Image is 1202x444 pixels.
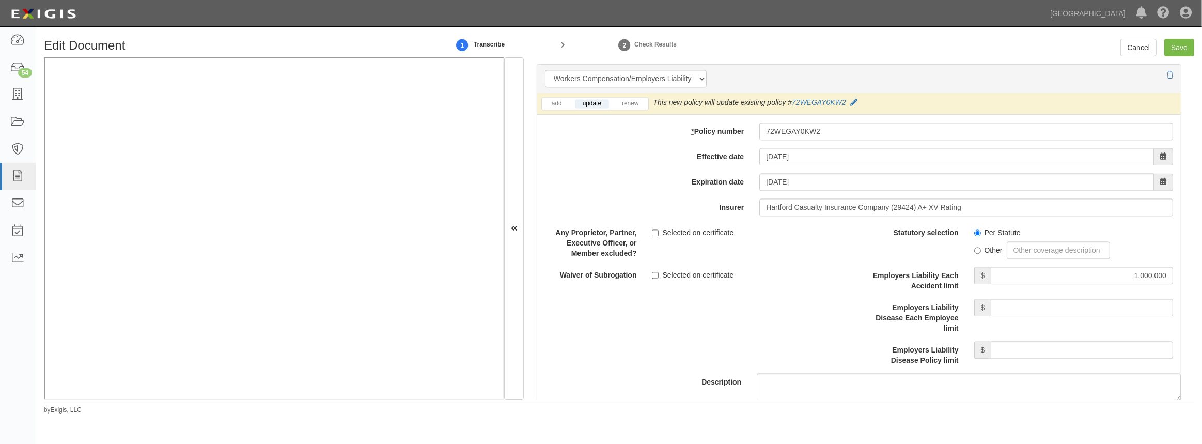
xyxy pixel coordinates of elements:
input: Search by Insurer name or NAIC number [759,198,1173,216]
input: Other [974,247,981,254]
a: 72WEGAY0KW2 [792,98,846,106]
a: add [544,99,570,108]
input: Other coverage description [1007,241,1110,259]
label: Effective date [537,148,752,162]
div: 54 [18,68,32,78]
a: renew [614,99,646,108]
abbr: required [691,127,694,135]
label: Policy number [537,123,752,136]
strong: 2 [617,39,632,52]
label: Waiver of Subrogation [537,266,645,280]
label: Insurer [537,198,752,212]
label: Description [529,373,749,387]
label: Any Proprietor, Partner, Executive Officer, or Member excluded? [537,224,645,258]
strong: 1 [455,39,470,52]
label: Employers Liability Disease Policy limit [859,341,966,365]
label: Statutory selection [859,224,966,238]
span: This new policy will update existing policy # [653,98,791,106]
a: [GEOGRAPHIC_DATA] [1045,3,1131,24]
label: Per Statute [974,227,1021,238]
span: $ [974,341,991,359]
input: Save [1164,39,1194,56]
label: Selected on certificate [652,270,733,280]
i: Help Center - Complianz [1157,7,1169,20]
span: $ [974,267,991,284]
a: Cancel [1120,39,1157,56]
small: by [44,406,82,415]
a: Delete policy [1167,71,1173,79]
small: Transcribe [474,41,505,48]
label: Other [974,245,1003,255]
a: Check Results [617,34,632,56]
input: MM/DD/YYYY [759,148,1154,165]
a: update [575,99,609,108]
label: Expiration date [537,173,752,187]
h1: Edit Document [44,39,417,52]
input: Selected on certificate [652,229,659,236]
label: Employers Liability Disease Each Employee limit [859,299,966,333]
label: Selected on certificate [652,227,733,238]
img: logo-5460c22ac91f19d4615b14bd174203de0afe785f0fc80cf4dbbc73dc1793850b.png [8,5,79,23]
small: Check Results [634,41,677,48]
span: $ [974,299,991,316]
a: Exigis, LLC [51,406,82,414]
label: Employers Liability Each Accident limit [859,267,966,291]
input: Per Statute [974,229,981,236]
input: MM/DD/YYYY [759,173,1154,191]
a: 1 [455,34,470,56]
input: Selected on certificate [652,272,659,279]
